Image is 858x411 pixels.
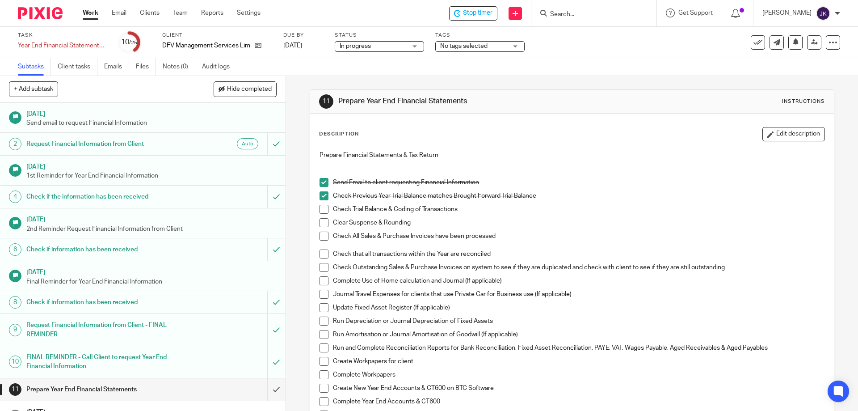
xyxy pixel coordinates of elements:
a: Email [112,8,126,17]
div: Auto [237,138,258,149]
p: Run and Complete Reconciliation Reports for Bank Reconciliation, Fixed Asset Reconciliation, PAYE... [333,343,824,352]
label: Task [18,32,107,39]
h1: Check if information has been received [26,243,181,256]
p: DFV Management Services Limited [162,41,250,50]
h1: Check if information has been received [26,296,181,309]
p: Create Workpapers for client [333,357,824,366]
span: In progress [340,43,371,49]
h1: Request Financial Information from Client - FINAL REMINDER [26,318,181,341]
a: Audit logs [202,58,236,76]
a: Work [83,8,98,17]
div: 10 [9,356,21,368]
h1: Prepare Year End Financial Statements [338,97,591,106]
a: Files [136,58,156,76]
div: 2 [9,138,21,150]
p: Run Amortisation or Journal Amortisation of Goodwill (If applicable) [333,330,824,339]
p: 2nd Reminder Request Financial Information from Client [26,225,277,233]
input: Search [549,11,630,19]
p: Check All Sales & Purchase Invoices have been processed [333,232,824,241]
span: Get Support [678,10,713,16]
span: Hide completed [227,86,272,93]
button: + Add subtask [9,81,58,97]
p: Complete Workpapers [333,370,824,379]
h1: [DATE] [26,213,277,224]
div: DFV Management Services Limited - Year End Financial Statements & CT600 - Ltd Company [449,6,497,21]
span: [DATE] [283,42,302,49]
div: Instructions [782,98,825,105]
div: 11 [9,383,21,396]
p: [PERSON_NAME] [762,8,812,17]
p: Send Email to client requesting Financial Information [333,178,824,187]
span: No tags selected [440,43,488,49]
h1: [DATE] [26,160,277,171]
button: Edit description [762,127,825,141]
a: Client tasks [58,58,97,76]
p: Clear Suspense & Rounding [333,218,824,227]
div: 9 [9,324,21,336]
a: Notes (0) [163,58,195,76]
div: Year End Financial Statements & CT600 - Ltd Company [18,41,107,50]
p: Run Depreciation or Journal Depreciation of Fixed Assets [333,317,824,326]
p: Complete Year End Accounts & CT600 [333,397,824,406]
p: Complete Use of Home calculation and Journal (If applicable) [333,276,824,285]
label: Client [162,32,272,39]
p: Send email to request Financial Information [26,119,277,127]
img: svg%3E [816,6,830,21]
div: 10 [121,37,137,47]
p: Description [319,131,359,138]
small: /25 [129,40,137,45]
label: Due by [283,32,324,39]
div: 11 [319,94,333,109]
p: Final Reminder for Year End Financial Information [26,277,277,286]
h1: [DATE] [26,107,277,119]
div: 6 [9,243,21,256]
img: Pixie [18,7,63,19]
p: 1st Reminder for Year End Financial Information [26,171,277,180]
a: Reports [201,8,223,17]
h1: FINAL REMINDER - Call Client to request Year End Financial Information [26,351,181,373]
p: Check Outstanding Sales & Purchase Invoices on system to see if they are duplicated and check wit... [333,263,824,272]
span: Stop timer [463,8,492,18]
p: Check Previous Year Trial Balance matches Brought Forward Trial Balance [333,191,824,200]
a: Settings [237,8,261,17]
a: Clients [140,8,160,17]
div: 8 [9,296,21,309]
h1: [DATE] [26,266,277,277]
a: Emails [104,58,129,76]
p: Check Trial Balance & Coding of Transactions [333,205,824,214]
p: Create New Year End Accounts & CT600 on BTC Software [333,384,824,393]
div: Year End Financial Statements &amp; CT600 - Ltd Company [18,41,107,50]
label: Tags [435,32,525,39]
h1: Request Financial Information from Client [26,137,181,151]
p: Prepare Financial Statements & Tax Return [320,151,824,160]
label: Status [335,32,424,39]
h1: Check if the information has been received [26,190,181,203]
p: Check that all transactions within the Year are reconciled [333,250,824,258]
a: Team [173,8,188,17]
p: Journal Travel Expenses for clients that use Private Car for Business use (If applicable) [333,290,824,299]
h1: Prepare Year End Financial Statements [26,383,181,396]
div: 4 [9,191,21,203]
a: Subtasks [18,58,51,76]
button: Hide completed [214,81,277,97]
p: Update Fixed Asset Register (If applicable) [333,303,824,312]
